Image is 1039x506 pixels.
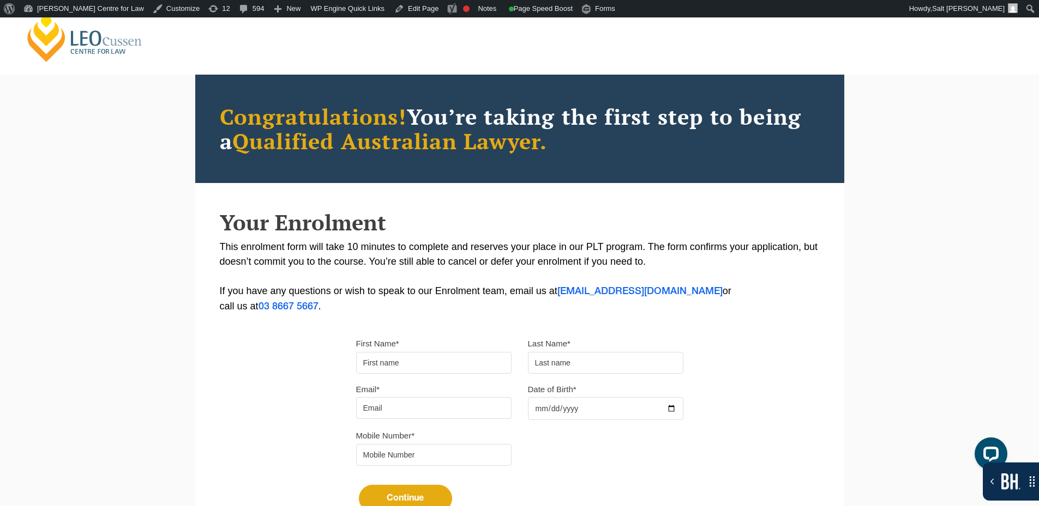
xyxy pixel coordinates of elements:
label: First Name* [356,338,399,349]
a: [EMAIL_ADDRESS][DOMAIN_NAME] [557,287,723,296]
input: Email [356,397,512,419]
p: This enrolment form will take 10 minutes to complete and reserves your place in our PLT program. ... [220,240,820,314]
label: Last Name* [528,338,570,349]
label: Mobile Number* [356,430,415,441]
input: Last name [528,352,683,374]
span: Congratulations! [220,102,407,131]
input: Mobile Number [356,444,512,466]
span: Qualified Australian Lawyer. [232,126,548,155]
iframe: LiveChat chat widget [966,433,1012,479]
div: Focus keyphrase not set [463,5,470,12]
a: 03 8667 5667 [259,302,319,311]
h2: Your Enrolment [220,210,820,234]
a: [PERSON_NAME] Centre for Law [25,12,145,63]
input: First name [356,352,512,374]
h2: You’re taking the first step to being a [220,104,820,153]
span: Salt [PERSON_NAME] [932,4,1005,13]
label: Date of Birth* [528,384,576,395]
label: Email* [356,384,380,395]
